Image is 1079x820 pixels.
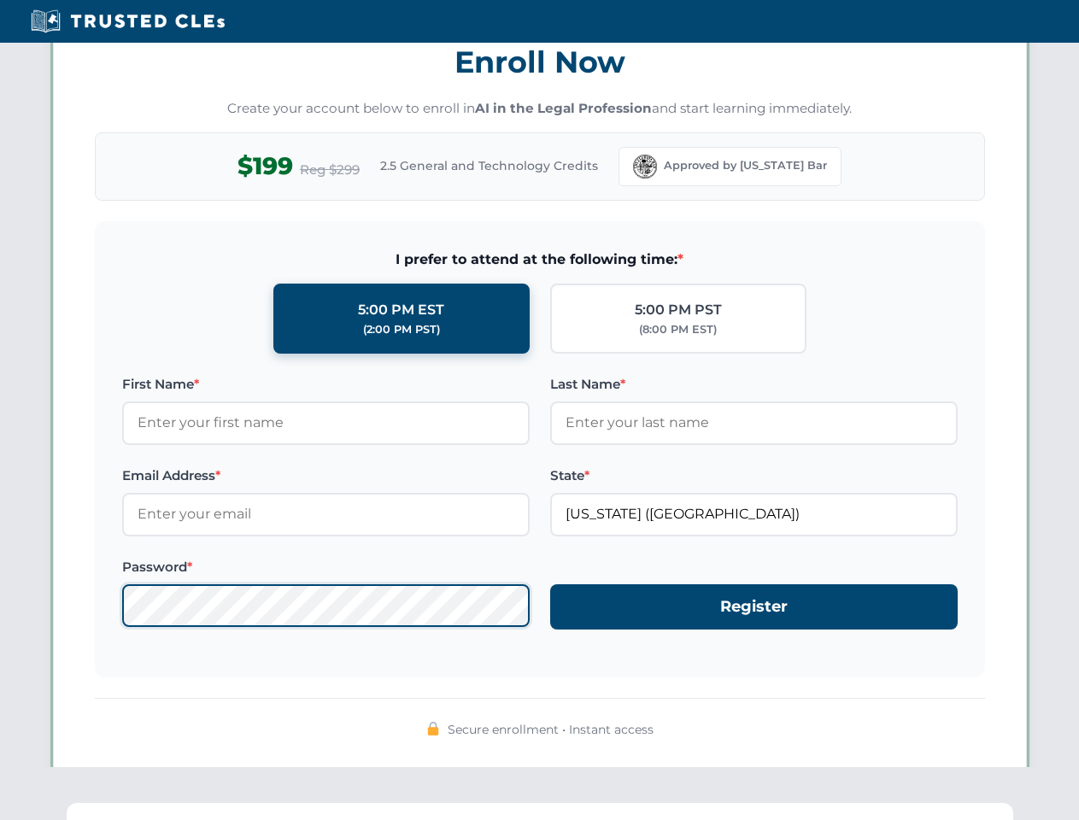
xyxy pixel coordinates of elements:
[475,100,652,116] strong: AI in the Legal Profession
[122,466,530,486] label: Email Address
[380,156,598,175] span: 2.5 General and Technology Credits
[639,321,717,338] div: (8:00 PM EST)
[550,584,958,630] button: Register
[550,466,958,486] label: State
[358,299,444,321] div: 5:00 PM EST
[122,249,958,271] span: I prefer to attend at the following time:
[635,299,722,321] div: 5:00 PM PST
[550,374,958,395] label: Last Name
[237,147,293,185] span: $199
[448,720,654,739] span: Secure enrollment • Instant access
[122,493,530,536] input: Enter your email
[95,99,985,119] p: Create your account below to enroll in and start learning immediately.
[664,157,827,174] span: Approved by [US_STATE] Bar
[550,493,958,536] input: Florida (FL)
[122,401,530,444] input: Enter your first name
[550,401,958,444] input: Enter your last name
[95,35,985,89] h3: Enroll Now
[26,9,230,34] img: Trusted CLEs
[122,374,530,395] label: First Name
[122,557,530,577] label: Password
[363,321,440,338] div: (2:00 PM PST)
[426,722,440,735] img: 🔒
[300,160,360,180] span: Reg $299
[633,155,657,179] img: Florida Bar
